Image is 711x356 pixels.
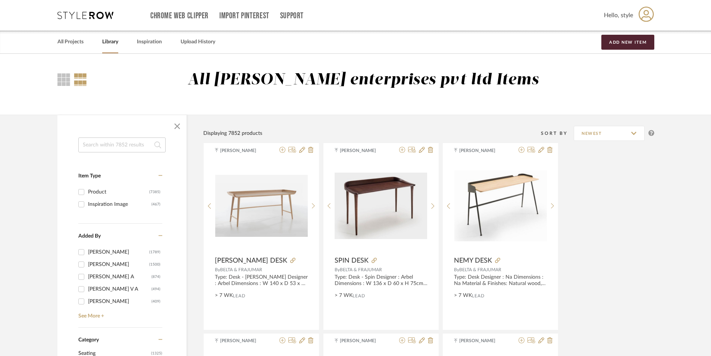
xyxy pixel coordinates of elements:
[151,283,160,295] div: (494)
[459,267,501,272] span: BELTA & FRAJUMAR
[454,267,459,272] span: By
[137,37,162,47] a: Inspiration
[215,257,287,265] span: [PERSON_NAME] DESK
[454,274,547,287] div: Type: Desk Designer : Na Dimensions : Na Material & Finishes: Natural wood, metal. Product descri...
[335,173,427,239] img: SPIN DESK
[151,198,160,210] div: (467)
[335,292,353,300] span: > 7 WK
[215,175,308,237] img: ERLA DESK
[459,147,506,154] span: [PERSON_NAME]
[188,71,539,90] div: All [PERSON_NAME] enterprises pvt ltd Items
[335,257,369,265] span: SPIN DESK
[454,257,492,265] span: NEMY DESK
[219,13,269,19] a: Import Pinterest
[335,267,340,272] span: By
[601,35,654,50] button: Add New Item
[203,129,262,137] div: Displaying 7852 products
[149,186,160,198] div: (7385)
[215,292,233,300] span: > 7 WK
[541,130,574,137] div: Sort By
[181,37,215,47] a: Upload History
[335,274,427,287] div: Type: Desk - Spin Designer : Arbel Dimensions : W 136 x D 60 x H 75cm Material & Finishes: Desk m...
[78,173,101,179] span: Item Type
[88,246,149,258] div: [PERSON_NAME]
[472,293,485,298] span: Lead
[220,337,267,344] span: [PERSON_NAME]
[149,259,160,270] div: (1500)
[215,267,220,272] span: By
[340,337,387,344] span: [PERSON_NAME]
[151,271,160,283] div: (874)
[57,37,84,47] a: All Projects
[459,337,506,344] span: [PERSON_NAME]
[150,13,209,19] a: Chrome Web Clipper
[78,137,166,152] input: Search within 7852 results
[454,170,547,241] img: NEMY DESK
[102,37,118,47] a: Library
[604,11,633,20] span: Hello, style
[220,267,262,272] span: BELTA & FRAJUMAR
[88,283,151,295] div: [PERSON_NAME] V A
[88,186,149,198] div: Product
[340,267,382,272] span: BELTA & FRAJUMAR
[215,274,308,287] div: Type: Desk - [PERSON_NAME] Designer : Arbel Dimensions : W 140 x D 53 x H 78cm Material & Finishe...
[454,292,472,300] span: > 7 WK
[220,147,267,154] span: [PERSON_NAME]
[88,271,151,283] div: [PERSON_NAME] A
[88,198,151,210] div: Inspiration Image
[353,293,365,298] span: Lead
[233,293,245,298] span: Lead
[88,295,151,307] div: [PERSON_NAME]
[78,233,101,239] span: Added By
[170,119,185,134] button: Close
[340,147,387,154] span: [PERSON_NAME]
[78,337,99,343] span: Category
[151,295,160,307] div: (409)
[76,307,162,319] a: See More +
[149,246,160,258] div: (1789)
[88,259,149,270] div: [PERSON_NAME]
[280,13,304,19] a: Support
